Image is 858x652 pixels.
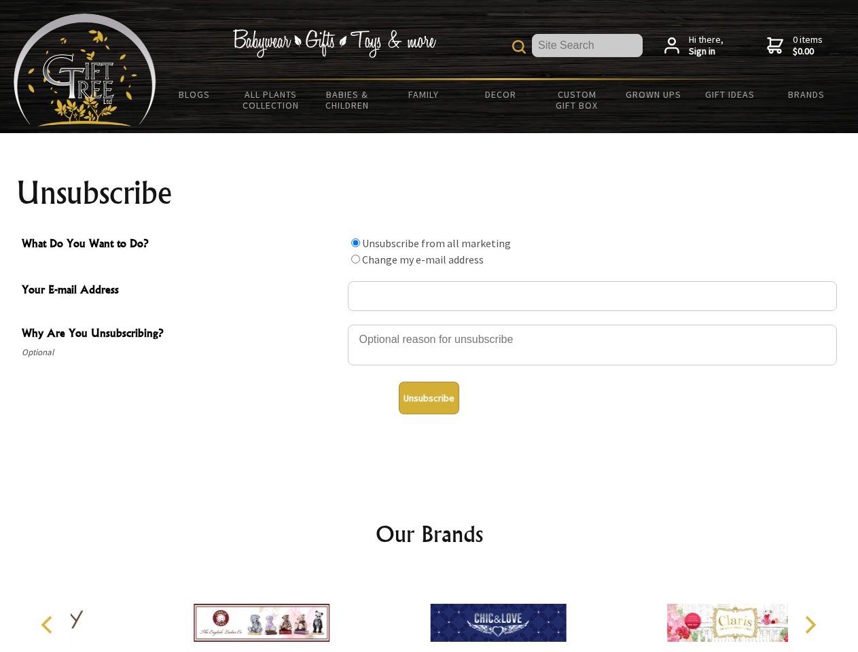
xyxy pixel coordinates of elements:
[689,46,723,58] strong: Sign in
[348,325,837,365] textarea: Why Are You Unsubscribing?
[768,80,845,109] a: Brands
[399,382,459,414] button: Unsubscribe
[233,80,310,120] a: All Plants Collection
[386,80,463,109] a: Family
[22,344,341,361] span: Optional
[351,255,360,264] input: What Do You Want to Do?
[462,80,539,109] a: Decor
[348,281,837,311] input: Your E-mail Address
[362,253,484,266] label: Change my e-mail address
[22,235,341,255] span: What Do You Want to Do?
[664,34,723,58] a: Hi there,Sign in
[767,34,823,58] a: 0 items$0.00
[34,610,64,640] button: Previous
[156,80,233,109] a: BLOGS
[692,80,768,109] a: Gift Ideas
[539,80,615,120] a: Custom Gift Box
[232,29,436,58] img: Babywear - Gifts - Toys & more
[512,40,526,54] img: product search
[793,33,823,58] span: 0 items
[22,281,341,301] span: Your E-mail Address
[16,177,842,209] h1: Unsubscribe
[795,610,825,640] button: Next
[362,236,511,250] label: Unsubscribe from all marketing
[793,46,823,58] strong: $0.00
[309,80,386,120] a: Babies & Children
[22,325,341,344] span: Why Are You Unsubscribing?
[27,518,832,550] h2: Our Brands
[532,34,643,57] input: Site Search
[689,34,723,58] span: Hi there,
[351,238,360,247] input: What Do You Want to Do?
[615,80,692,109] a: Grown Ups
[14,14,156,126] img: Babyware - Gifts - Toys and more...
